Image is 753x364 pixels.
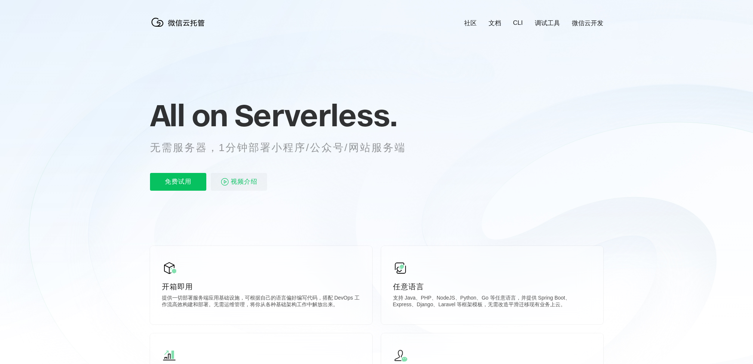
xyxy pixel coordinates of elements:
[464,19,477,27] a: 社区
[150,97,227,134] span: All on
[220,177,229,186] img: video_play.svg
[572,19,603,27] a: 微信云开发
[231,173,257,191] span: 视频介绍
[162,281,360,292] p: 开箱即用
[234,97,397,134] span: Serverless.
[150,15,209,30] img: 微信云托管
[150,24,209,31] a: 微信云托管
[150,140,420,155] p: 无需服务器，1分钟部署小程序/公众号/网站服务端
[162,295,360,310] p: 提供一切部署服务端应用基础设施，可根据自己的语言偏好编写代码，搭配 DevOps 工作流高效构建和部署。无需运维管理，将你从各种基础架构工作中解放出来。
[150,173,206,191] p: 免费试用
[489,19,501,27] a: 文档
[535,19,560,27] a: 调试工具
[513,19,523,27] a: CLI
[393,295,592,310] p: 支持 Java、PHP、NodeJS、Python、Go 等任意语言，并提供 Spring Boot、Express、Django、Laravel 等框架模板，无需改造平滑迁移现有业务上云。
[393,281,592,292] p: 任意语言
